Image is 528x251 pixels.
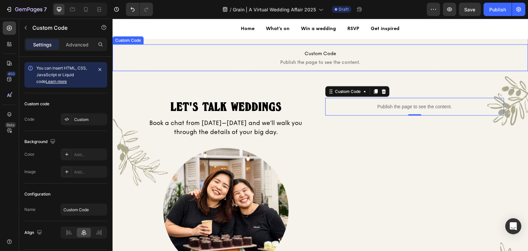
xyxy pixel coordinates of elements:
[44,5,47,13] p: 7
[24,191,50,197] div: Configuration
[46,79,67,84] a: Learn more
[213,85,391,92] p: Publish the page to see the content.
[36,66,87,84] span: You can insert HTML, CSS, JavaScript or Liquid code
[24,169,36,175] div: Image
[221,70,249,76] div: Custom Code
[484,3,512,16] button: Publish
[74,169,106,175] div: Add...
[74,117,106,123] div: Custom
[24,207,35,213] div: Name
[5,122,16,128] div: Beta
[465,7,476,12] span: Save
[74,152,106,158] div: Add...
[24,101,49,107] div: Custom code
[230,6,231,13] span: /
[233,6,316,13] span: Grain | A Virtual Wedding Affair 2025
[459,3,481,16] button: Save
[3,3,50,16] button: 7
[339,6,349,12] span: Draft
[489,6,506,13] div: Publish
[24,116,34,122] div: Code
[24,151,34,157] div: Color
[33,41,52,48] p: Settings
[505,218,521,234] div: Open Intercom Messenger
[32,24,89,32] p: Custom Code
[126,3,153,16] div: Undo/Redo
[6,71,16,77] div: 450
[66,41,89,48] p: Advanced
[24,228,43,237] div: Align
[24,137,57,146] div: Background
[113,19,528,251] iframe: Design area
